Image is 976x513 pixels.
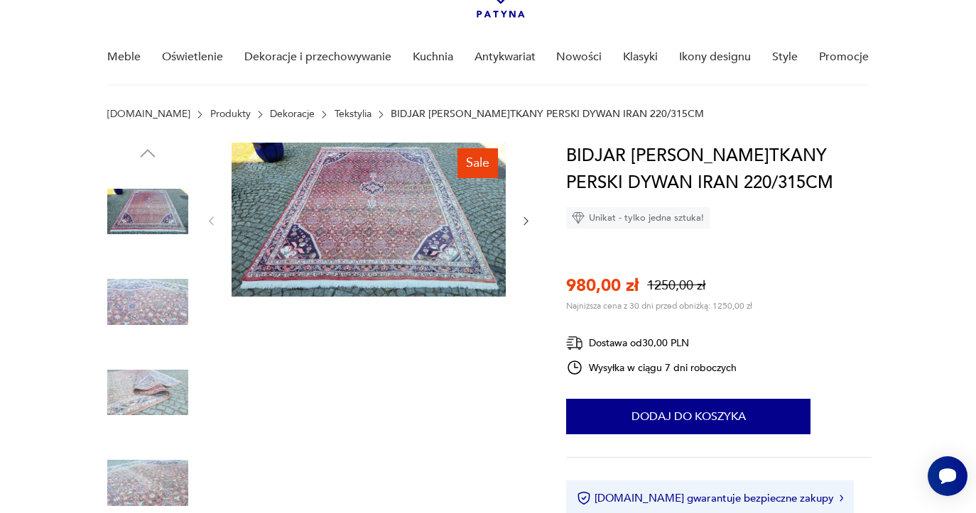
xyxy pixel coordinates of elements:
[566,300,752,311] p: Najniższa cena z 30 dni przed obniżką: 1250,00 zł
[566,334,583,352] img: Ikona dostawy
[391,109,704,120] p: BIDJAR [PERSON_NAME]TKANY PERSKI DYWAN IRAN 220/315CM
[679,30,751,84] a: Ikony designu
[210,109,251,120] a: Produkty
[577,491,591,505] img: Ikona certyfikatu
[335,109,372,120] a: Tekstylia
[232,143,506,297] img: Zdjęcie produktu BIDJAR R.TKANY PERSKI DYWAN IRAN 220/315CM
[566,399,810,434] button: Dodaj do koszyka
[244,30,391,84] a: Dekoracje i przechowywanie
[556,30,602,84] a: Nowości
[623,30,658,84] a: Klasyki
[475,30,536,84] a: Antykwariat
[572,211,585,224] img: Ikona diamentu
[819,30,869,84] a: Promocje
[107,30,141,84] a: Meble
[566,334,737,352] div: Dostawa od 30,00 PLN
[840,495,844,502] img: Ikona strzałki w prawo
[107,171,188,252] img: Zdjęcie produktu BIDJAR R.TKANY PERSKI DYWAN IRAN 220/315CM
[413,30,453,84] a: Kuchnia
[107,352,188,433] img: Zdjęcie produktu BIDJAR R.TKANY PERSKI DYWAN IRAN 220/315CM
[162,30,223,84] a: Oświetlenie
[270,109,315,120] a: Dekoracje
[772,30,798,84] a: Style
[577,491,843,505] button: [DOMAIN_NAME] gwarantuje bezpieczne zakupy
[566,143,871,197] h1: BIDJAR [PERSON_NAME]TKANY PERSKI DYWAN IRAN 220/315CM
[457,148,498,178] div: Sale
[647,277,705,294] p: 1250,00 zł
[928,456,967,496] iframe: Smartsupp widget button
[566,274,639,297] p: 980,00 zł
[107,109,190,120] a: [DOMAIN_NAME]
[566,207,710,228] div: Unikat - tylko jedna sztuka!
[107,262,188,343] img: Zdjęcie produktu BIDJAR R.TKANY PERSKI DYWAN IRAN 220/315CM
[566,359,737,376] div: Wysyłka w ciągu 7 dni roboczych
